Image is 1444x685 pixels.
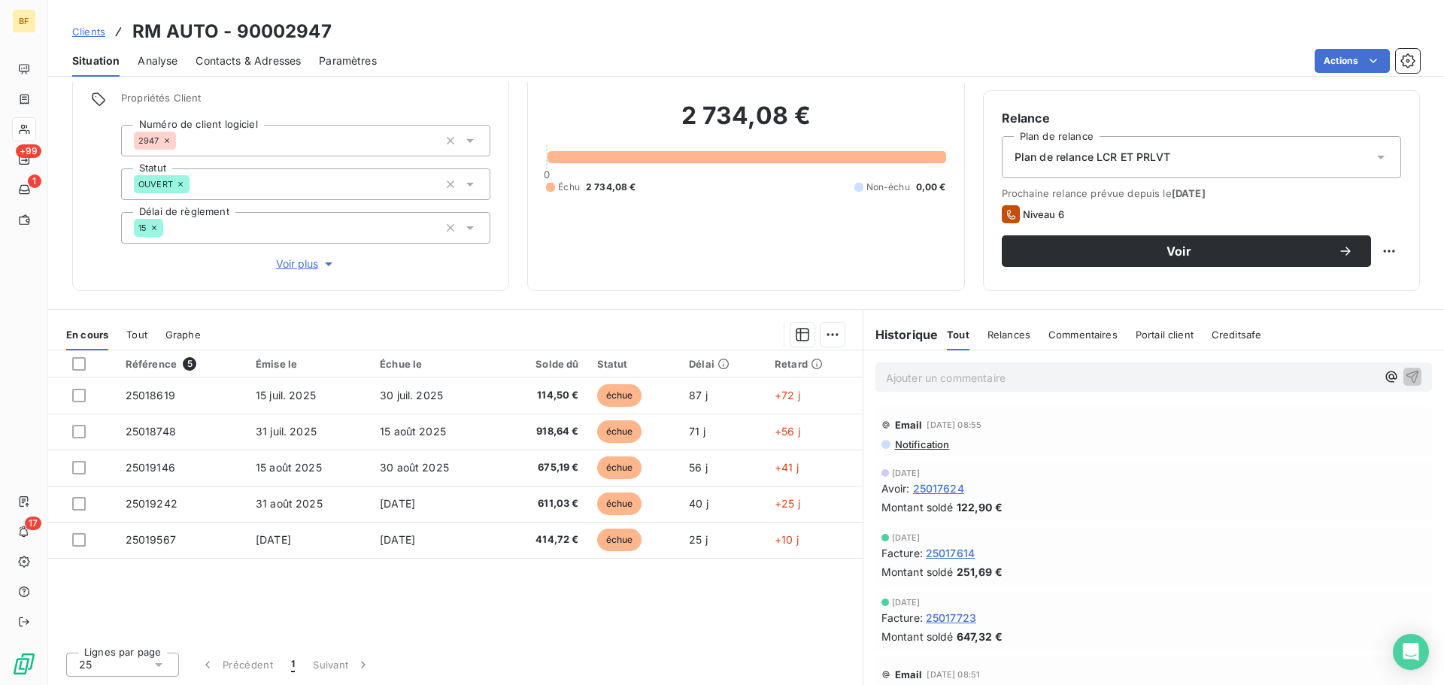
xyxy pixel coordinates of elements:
[183,357,196,371] span: 5
[196,53,301,68] span: Contacts & Adresses
[987,329,1030,341] span: Relances
[1002,235,1371,267] button: Voir
[892,533,921,542] span: [DATE]
[380,425,446,438] span: 15 août 2025
[1015,150,1170,165] span: Plan de relance LCR ET PRLVT
[957,499,1003,515] span: 122,90 €
[121,256,490,272] button: Voir plus
[126,389,175,402] span: 25018619
[775,497,800,510] span: +25 j
[597,456,642,479] span: échue
[586,180,636,194] span: 2 734,08 €
[508,388,579,403] span: 114,50 €
[775,425,800,438] span: +56 j
[1002,109,1401,127] h6: Relance
[72,26,105,38] span: Clients
[1172,187,1206,199] span: [DATE]
[126,425,176,438] span: 25018748
[597,420,642,443] span: échue
[1020,245,1338,257] span: Voir
[191,649,282,680] button: Précédent
[775,461,799,474] span: +41 j
[380,533,415,546] span: [DATE]
[163,221,175,235] input: Ajouter une valeur
[176,134,188,147] input: Ajouter une valeur
[256,425,317,438] span: 31 juil. 2025
[256,389,316,402] span: 15 juil. 2025
[126,461,175,474] span: 25019146
[12,652,36,676] img: Logo LeanPay
[508,496,579,511] span: 611,03 €
[913,480,964,496] span: 25017624
[72,24,105,39] a: Clients
[16,144,41,158] span: +99
[1315,49,1390,73] button: Actions
[380,497,415,510] span: [DATE]
[276,256,336,271] span: Voir plus
[126,497,177,510] span: 25019242
[927,670,980,679] span: [DATE] 08:51
[927,420,981,429] span: [DATE] 08:55
[863,326,939,344] h6: Historique
[689,533,708,546] span: 25 j
[190,177,202,191] input: Ajouter une valeur
[380,358,490,370] div: Échue le
[138,180,173,189] span: OUVERT
[895,668,923,680] span: Email
[689,389,708,402] span: 87 j
[1002,187,1401,199] span: Prochaine relance prévue depuis le
[1136,329,1194,341] span: Portail client
[66,329,108,341] span: En cours
[126,329,147,341] span: Tout
[25,517,41,530] span: 17
[689,358,757,370] div: Délai
[1048,329,1118,341] span: Commentaires
[893,438,950,450] span: Notification
[508,424,579,439] span: 918,64 €
[895,419,923,431] span: Email
[866,180,910,194] span: Non-échu
[957,629,1003,644] span: 647,32 €
[881,545,923,561] span: Facture :
[957,564,1003,580] span: 251,69 €
[1393,634,1429,670] div: Open Intercom Messenger
[256,461,322,474] span: 15 août 2025
[508,532,579,547] span: 414,72 €
[380,461,449,474] span: 30 août 2025
[508,358,579,370] div: Solde dû
[380,389,443,402] span: 30 juil. 2025
[947,329,969,341] span: Tout
[689,461,708,474] span: 56 j
[138,223,147,232] span: 15
[892,598,921,607] span: [DATE]
[72,53,120,68] span: Situation
[121,92,490,113] span: Propriétés Client
[881,499,954,515] span: Montant soldé
[892,468,921,477] span: [DATE]
[546,101,945,146] h2: 2 734,08 €
[256,358,362,370] div: Émise le
[126,357,238,371] div: Référence
[126,533,176,546] span: 25019567
[775,389,800,402] span: +72 j
[165,329,201,341] span: Graphe
[881,480,910,496] span: Avoir :
[138,136,159,145] span: 2947
[544,168,550,180] span: 0
[775,533,799,546] span: +10 j
[597,358,672,370] div: Statut
[291,657,295,672] span: 1
[926,610,976,626] span: 25017723
[1212,329,1262,341] span: Creditsafe
[689,497,708,510] span: 40 j
[689,425,705,438] span: 71 j
[597,384,642,407] span: échue
[881,610,923,626] span: Facture :
[138,53,177,68] span: Analyse
[558,180,580,194] span: Échu
[881,564,954,580] span: Montant soldé
[508,460,579,475] span: 675,19 €
[304,649,380,680] button: Suivant
[256,533,291,546] span: [DATE]
[597,529,642,551] span: échue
